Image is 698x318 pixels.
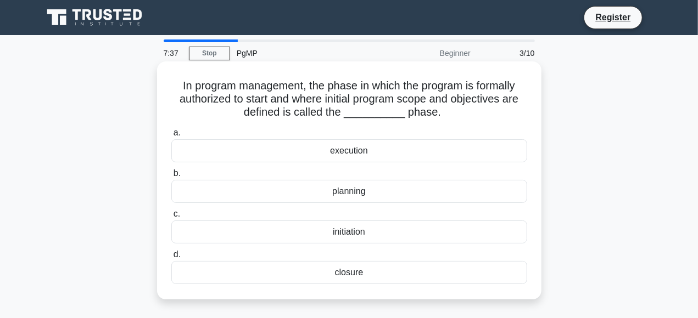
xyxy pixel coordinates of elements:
div: execution [171,139,527,162]
span: b. [174,168,181,178]
span: a. [174,128,181,137]
div: closure [171,261,527,284]
h5: In program management, the phase in which the program is formally authorized to start and where i... [170,79,528,120]
div: planning [171,180,527,203]
div: PgMP [230,42,381,64]
div: 3/10 [477,42,541,64]
div: 7:37 [157,42,189,64]
span: d. [174,249,181,259]
span: c. [174,209,180,218]
a: Stop [189,47,230,60]
div: initiation [171,220,527,243]
div: Beginner [381,42,477,64]
a: Register [589,10,637,24]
